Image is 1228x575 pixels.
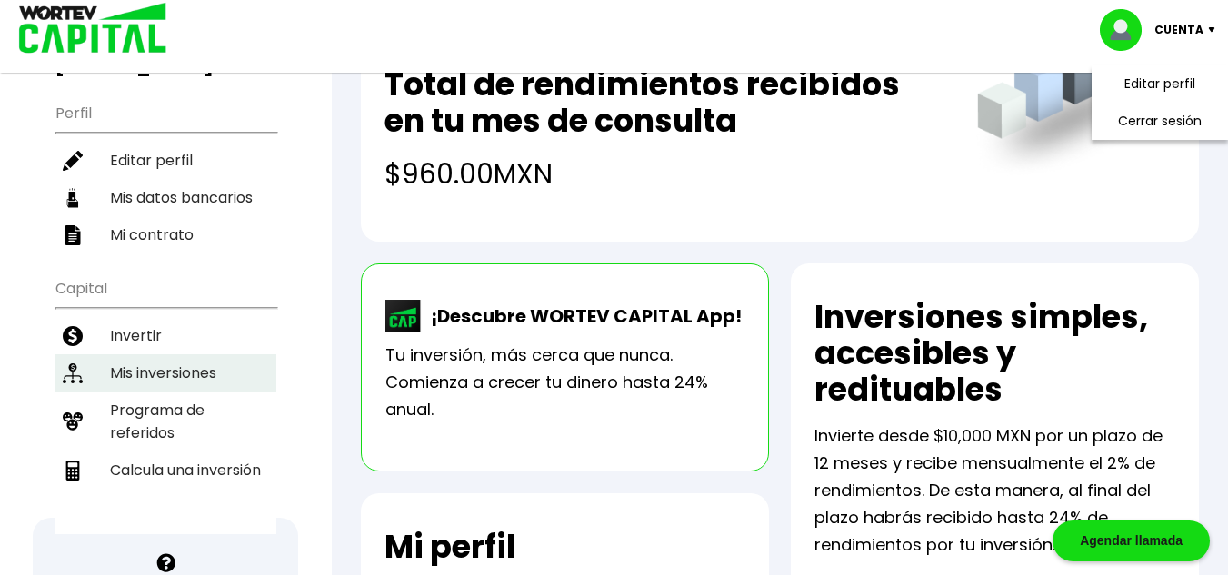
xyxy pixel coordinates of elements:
[63,151,83,171] img: editar-icon.952d3147.svg
[55,317,276,354] a: Invertir
[55,392,276,451] a: Programa de referidos
[55,93,276,253] ul: Perfil
[55,179,276,216] a: Mis datos bancarios
[1100,9,1154,51] img: profile-image
[55,142,276,179] a: Editar perfil
[1053,520,1210,561] div: Agendar llamada
[422,302,742,330] p: ¡Descubre WORTEV CAPITAL App!
[63,188,83,208] img: datos-icon.10cf9172.svg
[55,354,276,392] a: Mis inversiones
[63,225,83,245] img: contrato-icon.f2db500c.svg
[55,451,276,489] a: Calcula una inversión
[814,299,1175,408] h2: Inversiones simples, accesibles y redituables
[55,33,276,78] h3: Buen día,
[384,66,941,139] h2: Total de rendimientos recibidos en tu mes de consulta
[385,342,744,423] p: Tu inversión, más cerca que nunca. Comienza a crecer tu dinero hasta 24% anual.
[63,326,83,346] img: invertir-icon.b3b967d7.svg
[1203,27,1228,33] img: icon-down
[63,363,83,383] img: inversiones-icon.6695dc30.svg
[384,154,941,194] h4: $960.00 MXN
[1154,16,1203,44] p: Cuenta
[385,300,422,332] img: wortev-capital-app-icon
[384,529,515,565] h2: Mi perfil
[63,411,83,431] img: recomiendanos-icon.9b8e9327.svg
[1124,74,1195,94] a: Editar perfil
[55,268,276,534] ul: Capital
[55,216,276,253] a: Mi contrato
[63,461,83,481] img: calculadora-icon.17d418c4.svg
[814,422,1175,559] p: Invierte desde $10,000 MXN por un plazo de 12 meses y recibe mensualmente el 2% de rendimientos. ...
